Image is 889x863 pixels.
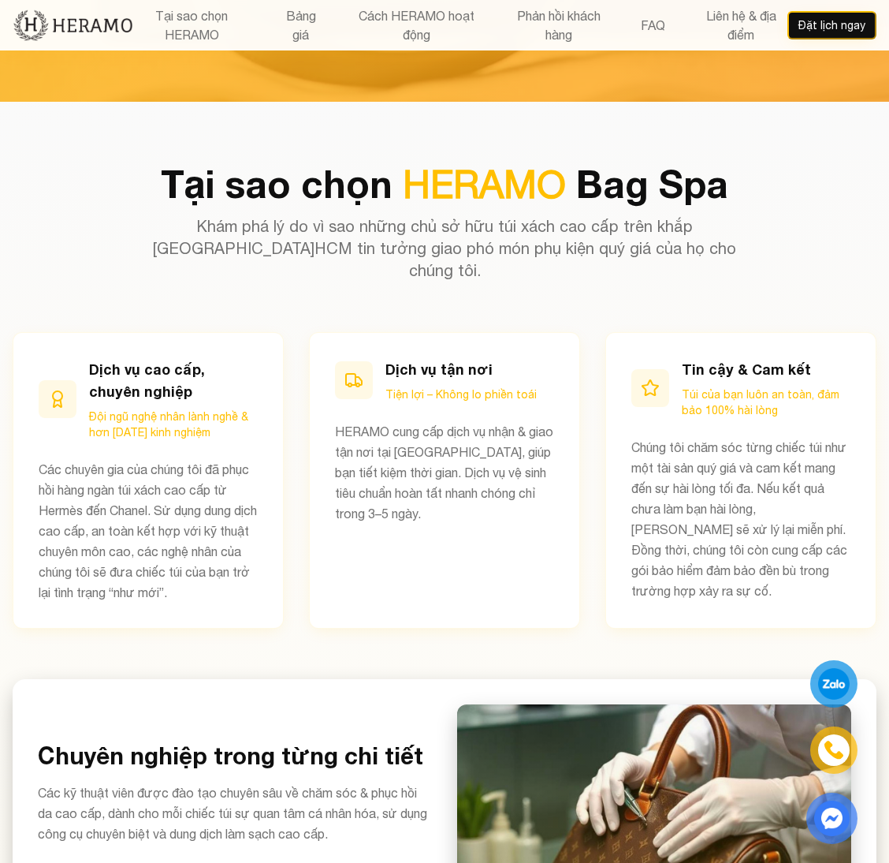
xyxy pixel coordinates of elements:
img: new-logo.3f60348b.png [13,9,133,42]
p: Các chuyên gia của chúng tôi đã phục hồi hàng ngàn túi xách cao cấp từ Hermès đến Chanel. Sử dụng... [39,459,258,603]
img: phone-icon [825,742,843,759]
h2: Tại sao chọn Bag Spa [13,165,876,203]
p: Túi của bạn luôn an toàn, đảm bảo 100% hài lòng [682,387,850,418]
button: Liên hệ & địa điểm [695,6,787,45]
button: Bảng giá [275,6,325,45]
p: HERAMO cung cấp dịch vụ nhận & giao tận nơi tại [GEOGRAPHIC_DATA], giúp bạn tiết kiệm thời gian. ... [335,421,554,524]
button: Phản hồi khách hàng [508,6,611,45]
p: Các kỹ thuật viên được đào tạo chuyên sâu về chăm sóc & phục hồi da cao cấp, dành cho mỗi chiếc t... [38,783,432,844]
a: phone-icon [813,729,855,771]
p: Tiện lợi – Không lo phiền toái [385,387,537,402]
p: Khám phá lý do vì sao những chủ sở hữu túi xách cao cấp trên khắp [GEOGRAPHIC_DATA]HCM tin tưởng ... [142,215,747,282]
h3: Chuyên nghiệp trong từng chi tiết [38,742,432,770]
button: FAQ [636,15,670,35]
span: HERAMO [403,162,566,206]
button: Đặt lịch ngay [787,11,876,39]
p: Chúng tôi chăm sóc từng chiếc túi như một tài sản quý giá và cam kết mang đến sự hài lòng tối đa.... [631,437,850,601]
p: Đội ngũ nghệ nhân lành nghề & hơn [DATE] kinh nghiệm [89,409,258,440]
h3: Dịch vụ tận nơi [385,358,537,380]
button: Tại sao chọn HERAMO [133,6,251,45]
h3: Tin cậy & Cam kết [682,358,850,380]
h3: Dịch vụ cao cấp, chuyên nghiệp [89,358,258,402]
button: Cách HERAMO hoạt động [352,6,482,45]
